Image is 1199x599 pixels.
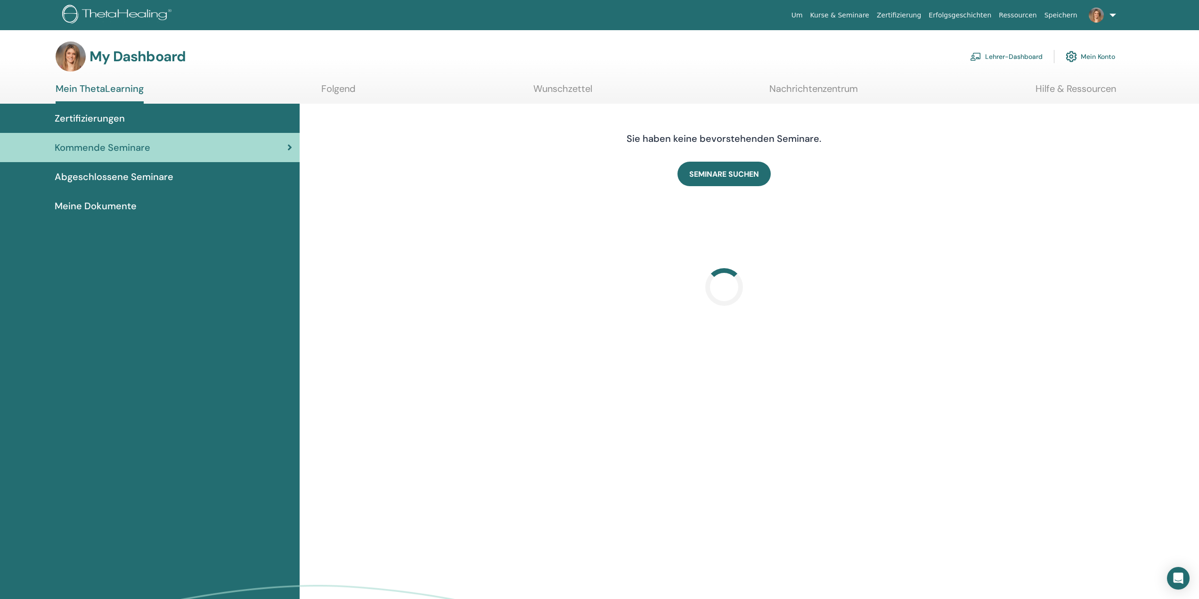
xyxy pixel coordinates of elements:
img: default.jpg [1089,8,1104,23]
span: Abgeschlossene Seminare [55,170,173,184]
a: SEMINARE SUCHEN [677,162,771,186]
img: default.jpg [56,41,86,72]
a: Folgend [321,83,356,101]
img: logo.png [62,5,175,26]
span: Meine Dokumente [55,199,137,213]
div: Open Intercom Messenger [1167,567,1190,590]
a: Nachrichtenzentrum [769,83,858,101]
span: Kommende Seminare [55,140,150,155]
a: Kurse & Seminare [807,7,873,24]
span: SEMINARE SUCHEN [689,169,759,179]
img: chalkboard-teacher.svg [970,52,981,61]
h3: My Dashboard [90,48,186,65]
a: Mein ThetaLearning [56,83,144,104]
a: Zertifizierung [873,7,925,24]
a: Speichern [1041,7,1081,24]
span: Zertifizierungen [55,111,125,125]
a: Um [788,7,807,24]
a: Erfolgsgeschichten [925,7,995,24]
a: Lehrer-Dashboard [970,46,1043,67]
a: Mein Konto [1066,46,1115,67]
a: Hilfe & Ressourcen [1036,83,1116,101]
a: Wunschzettel [533,83,592,101]
h4: Sie haben keine bevorstehenden Seminare. [576,133,873,144]
img: cog.svg [1066,49,1077,65]
a: Ressourcen [995,7,1040,24]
